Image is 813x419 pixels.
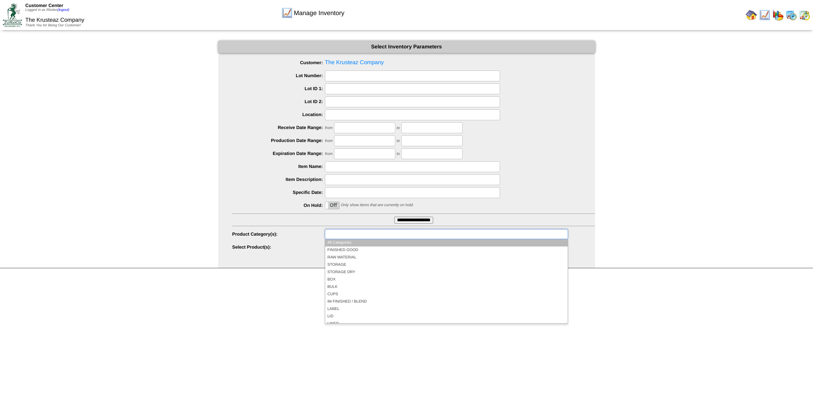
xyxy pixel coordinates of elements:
[232,58,595,68] span: The Krusteaz Company
[232,244,325,250] label: Select Product(s):
[232,164,325,169] label: Item Name:
[232,60,325,65] label: Customer:
[325,126,333,130] span: from
[325,152,333,156] span: from
[397,139,400,143] span: to
[232,125,325,130] label: Receive Date Range:
[325,313,567,320] li: LID
[232,203,325,208] label: On Hold:
[325,298,567,305] li: IM FINISHED / BLEND
[25,23,81,27] span: Thank You for Being Our Customer!
[232,112,325,117] label: Location:
[772,9,784,21] img: graph.gif
[325,202,340,209] div: OnOff
[232,177,325,182] label: Item Description:
[57,8,69,12] a: (logout)
[3,3,22,27] img: ZoRoCo_Logo(Green%26Foil)%20jpg.webp
[232,190,325,195] label: Specific Date:
[325,202,339,209] label: Off
[232,99,325,104] label: Lot ID 2:
[281,7,293,19] img: line_graph.gif
[325,305,567,313] li: LABEL
[232,138,325,143] label: Production Date Range:
[25,17,84,23] span: The Krusteaz Company
[25,3,63,8] span: Customer Center
[25,8,69,12] span: Logged in as Rbolen
[325,254,567,261] li: RAW MATERIAL
[397,126,400,130] span: to
[746,9,757,21] img: home.gif
[799,9,810,21] img: calendarinout.gif
[759,9,770,21] img: line_graph.gif
[325,276,567,283] li: BOX
[325,261,567,269] li: STORAGE
[341,203,414,207] span: Only show items that are currently on hold.
[325,269,567,276] li: STORAGE DRY
[232,151,325,156] label: Expiration Date Range:
[325,291,567,298] li: CUPS
[232,73,325,78] label: Lot Number:
[325,139,333,143] span: from
[325,239,567,246] li: All Categories
[325,320,567,327] li: LINER
[232,231,325,237] label: Product Category(s):
[325,246,567,254] li: FINISHED GOOD
[786,9,797,21] img: calendarprod.gif
[397,152,400,156] span: to
[218,41,595,53] div: Select Inventory Parameters
[232,86,325,91] label: Lot ID 1:
[294,9,344,17] span: Manage Inventory
[325,283,567,291] li: BULK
